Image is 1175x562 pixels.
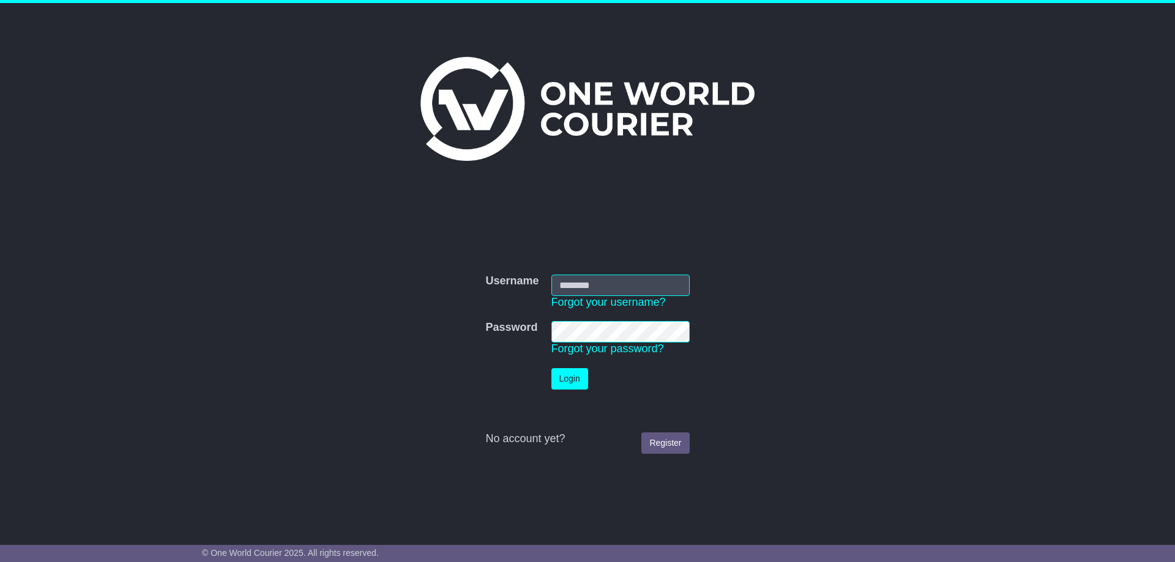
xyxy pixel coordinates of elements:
span: © One World Courier 2025. All rights reserved. [202,548,379,558]
a: Forgot your username? [551,296,666,308]
a: Forgot your password? [551,342,664,355]
label: Username [485,275,539,288]
label: Password [485,321,537,335]
a: Register [641,432,689,454]
div: No account yet? [485,432,689,446]
img: One World [420,57,755,161]
button: Login [551,368,588,390]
